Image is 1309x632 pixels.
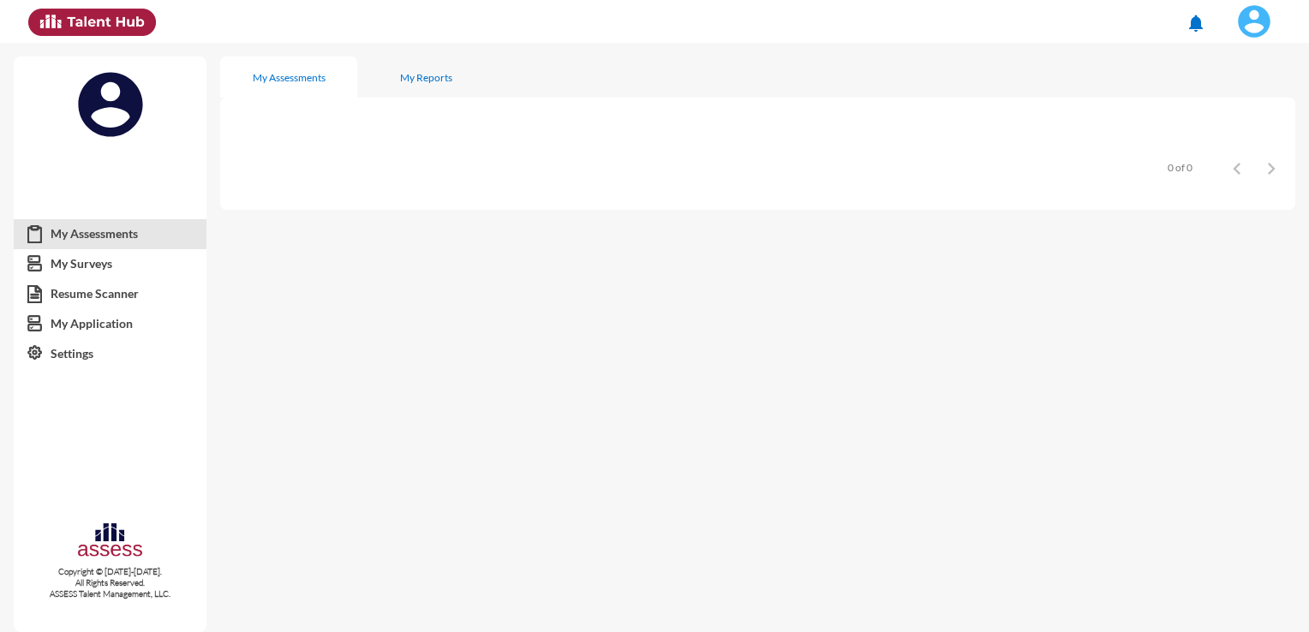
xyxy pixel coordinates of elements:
[253,71,326,84] div: My Assessments
[1186,13,1206,33] mat-icon: notifications
[1168,161,1192,174] div: 0 of 0
[1220,150,1254,184] button: Previous page
[76,521,144,563] img: assesscompany-logo.png
[1254,150,1288,184] button: Next page
[14,308,206,339] a: My Application
[76,70,145,139] img: defaultimage.svg
[14,338,206,369] a: Settings
[14,248,206,279] a: My Surveys
[14,278,206,309] a: Resume Scanner
[14,566,206,599] p: Copyright © [DATE]-[DATE]. All Rights Reserved. ASSESS Talent Management, LLC.
[14,218,206,249] a: My Assessments
[400,71,452,84] div: My Reports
